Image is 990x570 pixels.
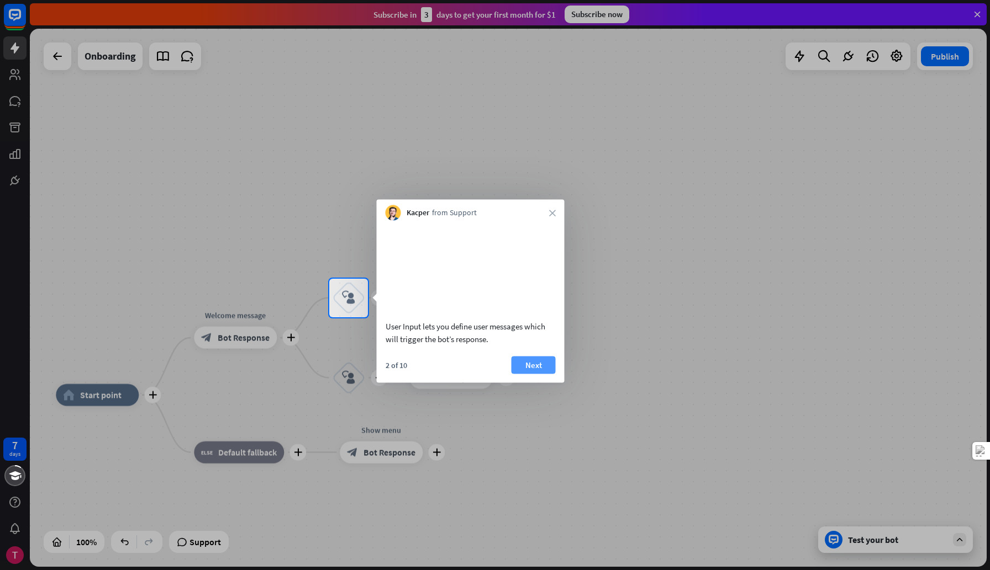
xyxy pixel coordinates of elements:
div: User Input lets you define user messages which will trigger the bot’s response. [386,319,556,345]
span: Kacper [407,207,429,219]
div: 2 of 10 [386,360,407,370]
i: close [549,210,556,216]
span: from Support [432,207,477,219]
button: Open LiveChat chat widget [9,4,42,38]
button: Next [512,356,556,374]
i: block_user_input [342,291,355,305]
